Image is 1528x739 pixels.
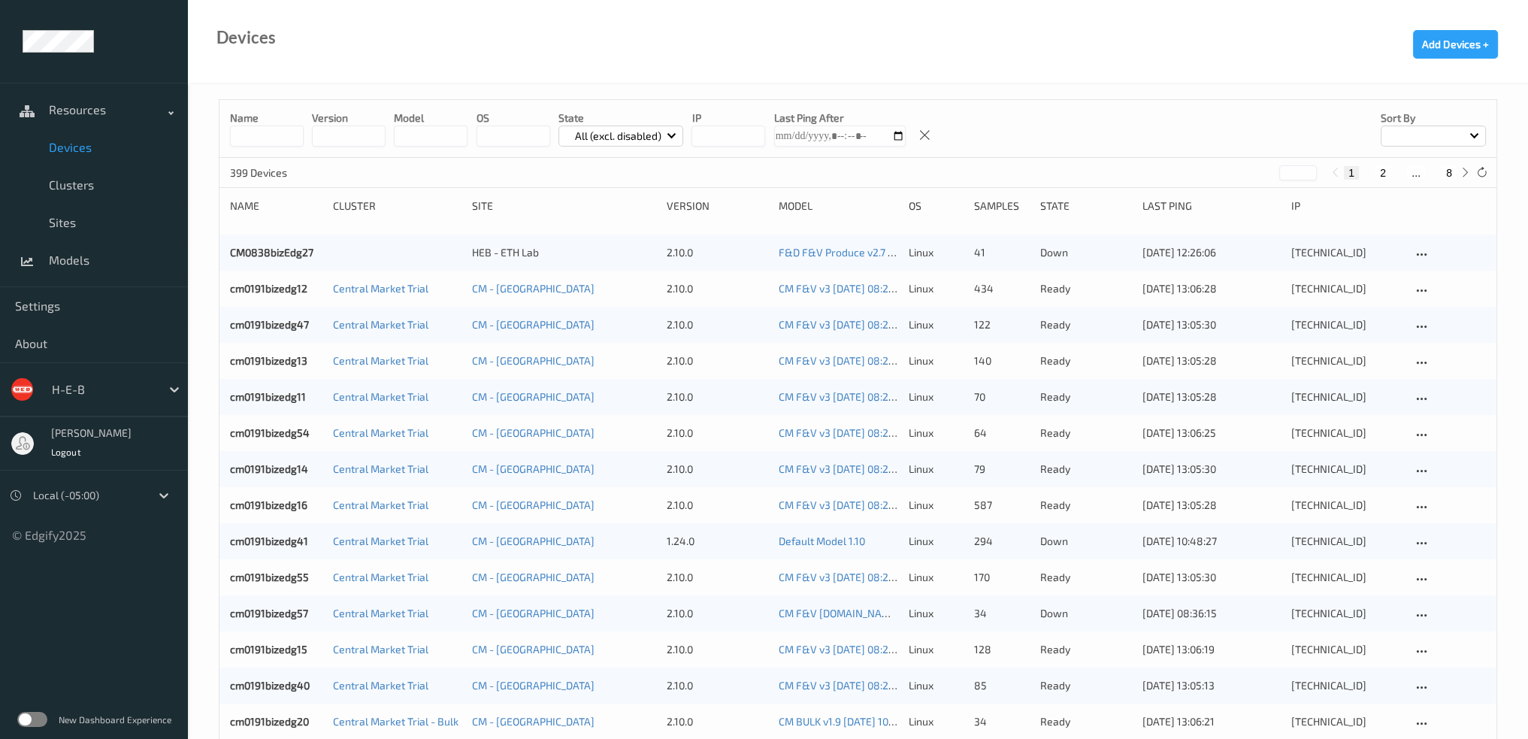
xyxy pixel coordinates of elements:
div: 2.10.0 [667,317,768,332]
div: [DATE] 13:05:13 [1142,678,1281,693]
a: CM0838bizEdg27 [230,246,313,259]
a: CM - [GEOGRAPHIC_DATA] [472,643,595,656]
a: Central Market Trial [332,426,428,439]
div: [TECHNICAL_ID] [1291,714,1402,729]
div: [TECHNICAL_ID] [1291,534,1402,549]
div: 2.10.0 [667,498,768,513]
p: linux [909,534,964,549]
a: Central Market Trial [332,571,428,583]
div: [TECHNICAL_ID] [1291,498,1402,513]
a: cm0191bizedg55 [230,571,309,583]
div: [DATE] 13:05:28 [1142,353,1281,368]
a: Central Market Trial [332,462,428,475]
p: Sort by [1381,111,1486,126]
div: [TECHNICAL_ID] [1291,570,1402,585]
div: Site [472,198,656,214]
div: [TECHNICAL_ID] [1291,462,1402,477]
button: 1 [1344,166,1359,180]
a: CM - [GEOGRAPHIC_DATA] [472,679,595,692]
p: linux [909,714,964,729]
div: [DATE] 10:48:27 [1142,534,1281,549]
a: cm0191bizedg13 [230,354,307,367]
a: CM F&V v3 [DATE] 08:27 Auto Save [779,426,944,439]
a: CM - [GEOGRAPHIC_DATA] [472,318,595,331]
div: [DATE] 13:06:21 [1142,714,1281,729]
p: ready [1040,281,1132,296]
div: 434 [974,281,1029,296]
p: model [394,111,467,126]
div: Cluster [332,198,461,214]
div: 2.10.0 [667,714,768,729]
div: 2.10.0 [667,462,768,477]
a: CM - [GEOGRAPHIC_DATA] [472,498,595,511]
div: [TECHNICAL_ID] [1291,606,1402,621]
div: 128 [974,642,1029,657]
p: ready [1040,389,1132,404]
a: CM F&V v3 [DATE] 08:27 Auto Save [779,643,944,656]
div: [DATE] 13:06:25 [1142,426,1281,441]
a: CM - [GEOGRAPHIC_DATA] [472,571,595,583]
div: 170 [974,570,1029,585]
a: CM F&V v3 [DATE] 08:27 Auto Save [779,462,944,475]
p: linux [909,389,964,404]
a: CM F&V v3 [DATE] 08:27 Auto Save [779,390,944,403]
div: [DATE] 13:05:28 [1142,498,1281,513]
a: CM - [GEOGRAPHIC_DATA] [472,354,595,367]
div: [DATE] 12:26:06 [1142,245,1281,260]
div: [DATE] 13:06:19 [1142,642,1281,657]
div: [TECHNICAL_ID] [1291,426,1402,441]
a: Central Market Trial [332,679,428,692]
p: Last Ping After [774,111,906,126]
div: 70 [974,389,1029,404]
div: version [667,198,768,214]
p: linux [909,606,964,621]
p: ready [1040,498,1132,513]
a: CM - [GEOGRAPHIC_DATA] [472,607,595,619]
div: 2.10.0 [667,389,768,404]
div: 79 [974,462,1029,477]
p: ready [1040,317,1132,332]
p: ready [1040,353,1132,368]
a: cm0191bizedg11 [230,390,306,403]
p: State [558,111,684,126]
a: CM F&V v3 [DATE] 08:27 Auto Save [779,571,944,583]
a: cm0191bizedg14 [230,462,308,475]
div: 587 [974,498,1029,513]
p: OS [477,111,550,126]
div: 2.10.0 [667,245,768,260]
p: ready [1040,570,1132,585]
a: cm0191bizedg47 [230,318,309,331]
a: cm0191bizedg12 [230,282,307,295]
div: 64 [974,426,1029,441]
div: [DATE] 13:05:30 [1142,317,1281,332]
div: [TECHNICAL_ID] [1291,245,1402,260]
div: 2.10.0 [667,642,768,657]
p: linux [909,281,964,296]
p: linux [909,642,964,657]
p: linux [909,353,964,368]
div: 2.10.0 [667,426,768,441]
p: 399 Devices [230,165,343,180]
p: All (excl. disabled) [570,129,667,144]
a: CM F&V v3 [DATE] 08:27 Auto Save [779,282,944,295]
div: [TECHNICAL_ID] [1291,281,1402,296]
p: ready [1040,642,1132,657]
div: 2.10.0 [667,281,768,296]
div: 2.10.0 [667,606,768,621]
p: down [1040,606,1132,621]
a: CM BULK v1.9 [DATE] 10:10 Auto Save [779,715,952,728]
div: [TECHNICAL_ID] [1291,353,1402,368]
div: [TECHNICAL_ID] [1291,317,1402,332]
div: 122 [974,317,1029,332]
a: Central Market Trial - Bulk [332,715,458,728]
a: CM - [GEOGRAPHIC_DATA] [472,715,595,728]
a: CM - [GEOGRAPHIC_DATA] [472,390,595,403]
p: linux [909,498,964,513]
div: [DATE] 13:05:30 [1142,462,1281,477]
a: Central Market Trial [332,390,428,403]
p: linux [909,426,964,441]
a: Central Market Trial [332,318,428,331]
a: cm0191bizedg15 [230,643,307,656]
div: State [1040,198,1132,214]
a: CM F&V v3 [DATE] 08:27 Auto Save [779,679,944,692]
